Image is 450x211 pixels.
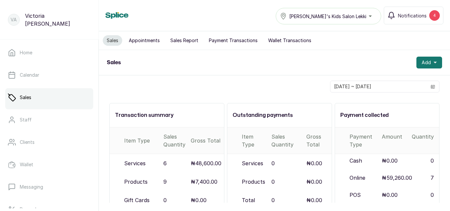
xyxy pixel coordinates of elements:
[242,196,255,204] p: Total
[271,196,275,204] p: 0
[20,117,32,123] p: Staff
[382,174,409,182] p: ₦59,260.00
[20,184,43,190] p: Messaging
[20,94,31,101] p: Sales
[382,157,409,165] p: ₦0.00
[350,133,380,148] p: Payment Type
[271,133,301,148] div: Sales Quantity
[429,10,440,21] div: 4
[191,196,207,204] p: ₦0.00
[115,111,219,119] h2: Transaction summary
[5,178,93,196] a: Messaging
[163,159,167,167] p: 6
[306,178,322,186] p: ₦0.00
[124,137,158,145] div: Item Type
[242,178,265,186] p: Products
[242,159,263,167] p: Services
[412,174,439,182] p: 7
[382,133,409,141] p: Amount
[264,35,315,46] button: Wallet Transactions
[416,57,442,68] button: Add
[5,133,93,151] a: Clients
[20,139,35,145] p: Clients
[306,159,322,167] p: ₦0.00
[412,133,439,141] p: Quantity
[124,159,146,167] p: Services
[271,178,275,186] p: 0
[242,133,266,148] div: Item Type
[163,196,167,204] p: 0
[5,43,93,62] a: Home
[20,72,39,78] p: Calendar
[382,191,409,199] p: ₦0.00
[431,84,435,89] svg: calendar
[191,159,221,167] p: ₦48,600.00
[422,59,431,66] span: Add
[384,7,443,24] button: Notifications4
[350,191,380,199] p: POS
[20,161,33,168] p: Wallet
[191,137,221,145] div: Gross Total
[306,133,329,148] div: Gross Total
[276,8,381,24] button: [PERSON_NAME]'s Kids Salon Lekki
[5,155,93,174] a: Wallet
[125,35,164,46] button: Appointments
[412,191,439,199] p: 0
[191,178,217,186] p: ₦7,400.00
[124,196,150,204] p: Gift Cards
[233,111,326,119] h2: Outstanding payments
[107,59,121,66] h1: Sales
[103,35,122,46] button: Sales
[124,178,148,186] p: Products
[5,88,93,107] a: Sales
[350,174,380,182] p: Online
[350,157,380,165] p: Cash
[340,111,434,119] h2: Payment collected
[289,13,366,20] span: [PERSON_NAME]'s Kids Salon Lekki
[5,66,93,84] a: Calendar
[330,81,427,92] input: Select date
[25,12,91,28] p: Victoria [PERSON_NAME]
[20,49,32,56] p: Home
[11,16,17,23] p: VA
[271,159,275,167] p: 0
[166,35,202,46] button: Sales Report
[306,196,322,204] p: ₦0.00
[163,133,185,148] div: Sales Quantity
[205,35,262,46] button: Payment Transactions
[398,12,427,19] span: Notifications
[412,157,439,165] p: 0
[163,178,167,186] p: 9
[5,111,93,129] a: Staff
